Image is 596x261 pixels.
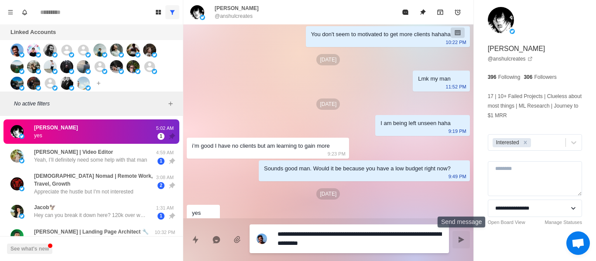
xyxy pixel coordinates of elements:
div: yes [192,208,201,218]
p: [PERSON_NAME] | Landing Page Architect 🔧 [34,228,149,236]
img: picture [127,44,140,57]
p: Linked Accounts [10,28,56,37]
img: picture [86,69,91,74]
button: Quick replies [187,231,204,248]
button: Send message [452,231,470,248]
img: picture [19,186,24,191]
img: picture [60,77,73,90]
img: picture [143,44,156,57]
img: picture [36,69,41,74]
img: picture [77,60,90,73]
img: picture [86,85,91,91]
p: 17 | 10+ Failed Projects | Clueless about most things | ML Research | Journey to $1 MRR [488,92,582,120]
p: 5:02 AM [199,216,216,226]
p: 5:02 AM [154,125,176,132]
p: [PERSON_NAME] [215,4,259,12]
img: picture [27,77,40,90]
p: Hey can you break it down here? 120k over what platforms, what's the tech stack, how much do you ... [34,211,147,219]
p: [DATE] [316,98,340,110]
button: See what's new [7,244,52,254]
button: Board View [151,5,165,19]
p: [PERSON_NAME] [488,44,545,54]
p: Yeah, I’ll definitely need some help with that man [34,156,147,164]
a: Open chat [566,231,590,255]
img: picture [36,85,41,91]
p: 9:49 PM [449,172,466,181]
button: Add account [93,78,104,88]
img: picture [10,77,24,90]
img: picture [19,52,24,58]
img: picture [127,60,140,73]
a: Open Board View [488,219,525,226]
a: @anshulcreates [488,55,533,63]
img: picture [10,229,24,242]
img: picture [110,60,123,73]
p: Followers [534,73,556,81]
a: Manage Statuses [545,219,582,226]
p: [DEMOGRAPHIC_DATA] Nomad | Remote Work, Travel, Growth [34,172,154,188]
img: picture [10,149,24,163]
p: Following [498,73,521,81]
button: Add filters [165,98,176,109]
img: picture [77,77,90,90]
div: I am being left unseen haha [380,119,450,128]
button: Menu [3,5,17,19]
img: picture [19,134,24,139]
img: picture [19,214,24,219]
img: picture [69,69,74,74]
img: picture [52,85,58,91]
p: [DATE] [316,54,340,65]
img: picture [152,69,157,74]
p: 9:19 PM [449,126,466,136]
p: [PERSON_NAME] [34,124,78,132]
img: picture [44,44,57,57]
div: Interested [493,138,521,147]
img: picture [102,69,107,74]
img: picture [69,85,74,91]
img: picture [10,205,24,218]
img: picture [510,29,515,34]
p: Jacob🦅 [34,203,56,211]
p: 10:32 PM [154,229,176,236]
p: 4:59 AM [154,149,176,156]
img: picture [190,5,204,19]
img: picture [86,52,91,58]
p: yes [34,132,42,139]
img: picture [10,44,24,57]
span: 1 [158,158,164,165]
div: Lmk my man [418,74,450,84]
img: picture [19,158,24,163]
p: Appreciate the hustle but I'm not interested [34,188,134,196]
button: Show all conversations [165,5,179,19]
button: Mark as read [397,3,414,21]
img: picture [19,69,24,74]
img: picture [10,125,24,138]
img: picture [36,52,41,58]
span: 1 [158,133,164,140]
img: picture [135,69,140,74]
p: 10:22 PM [446,37,466,47]
span: 2 [158,182,164,189]
img: picture [27,60,40,73]
img: picture [102,52,107,58]
img: picture [19,85,24,91]
span: 1 [158,213,164,220]
img: picture [119,69,124,74]
img: picture [60,60,73,73]
button: Reply with AI [208,231,225,248]
p: 396 [488,73,497,81]
img: picture [200,15,205,20]
button: Notifications [17,5,31,19]
button: Add media [229,231,246,248]
p: @anshulcreates [215,12,253,20]
p: 3:08 AM [154,174,176,181]
div: You don't seem to motivated to get more clients hahaha [311,30,451,39]
p: 9:23 PM [328,149,346,159]
img: picture [152,52,157,58]
img: picture [10,177,24,190]
img: picture [10,60,24,73]
p: 306 [524,73,532,81]
img: picture [69,52,74,58]
p: 1:31 AM [154,204,176,212]
img: picture [27,44,40,57]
